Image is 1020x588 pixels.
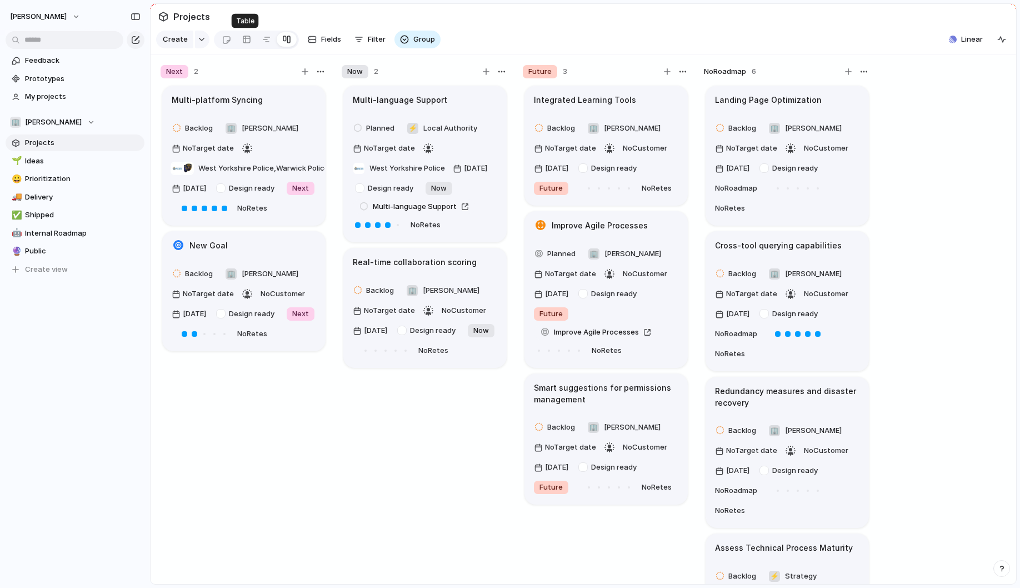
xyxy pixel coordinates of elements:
[423,285,479,296] span: [PERSON_NAME]
[539,308,563,320] span: Future
[465,322,497,340] button: Now
[303,31,346,48] button: Fields
[169,265,220,283] button: Backlog
[408,216,443,234] button: NoRetes
[772,163,822,174] span: Design ready
[6,225,144,242] a: 🤖Internal Roadmap
[623,442,667,451] span: No Customer
[712,442,780,460] button: NoTarget date
[591,163,641,174] span: Design ready
[766,265,844,283] button: 🏢[PERSON_NAME]
[712,567,763,585] button: Backlog
[726,163,749,174] span: [DATE]
[347,66,363,77] span: Now
[604,422,661,433] span: [PERSON_NAME]
[534,325,658,340] a: Improve Agile Processes
[573,459,644,476] button: Design ready
[211,180,282,197] button: Design ready
[163,34,188,45] span: Create
[6,71,144,87] a: Prototypes
[706,231,869,371] div: Cross-tool querying capabilitiesBacklog🏢[PERSON_NAME]NoTarget dateNoCustomer[DATE]Design readyNoR...
[6,88,144,105] a: My projects
[392,322,463,340] button: Design ready
[10,210,21,221] button: ✅
[343,248,507,368] div: Real-time collaboration scoringBacklog🏢[PERSON_NAME]NoTarget dateNoCustomer[DATE]Design readyNowN...
[222,265,301,283] button: 🏢[PERSON_NAME]
[410,325,460,336] span: Design ready
[10,156,21,167] button: 🌱
[534,94,636,106] h1: Integrated Learning Tools
[25,246,141,257] span: Public
[353,256,477,268] h1: Real-time collaboration scoring
[785,268,842,280] span: [PERSON_NAME]
[350,31,390,48] button: Filter
[766,567,819,585] button: ⚡Strategy
[588,248,599,260] div: 🏢
[364,143,415,154] span: No Target date
[728,123,756,134] span: Backlog
[10,117,21,128] div: 🏢
[169,305,209,323] button: [DATE]
[25,91,141,102] span: My projects
[6,243,144,260] a: 🔮Public
[12,227,19,240] div: 🤖
[623,143,667,152] span: No Customer
[766,422,844,440] button: 🏢[PERSON_NAME]
[6,52,144,69] a: Feedback
[5,8,86,26] button: [PERSON_NAME]
[639,479,674,496] button: NoRetes
[10,173,21,185] button: 😀
[416,342,451,360] button: NoRetes
[353,200,476,214] a: Multi-language Support
[12,245,19,258] div: 🔮
[473,325,489,336] span: Now
[423,180,455,197] button: Now
[6,189,144,206] a: 🚚Delivery
[531,305,571,323] button: Future
[769,571,780,582] div: ⚡
[403,282,482,300] button: 🏢[PERSON_NAME]
[25,73,141,84] span: Prototypes
[343,86,507,242] div: Multi-language SupportPlanned⚡Local AuthorityNoTarget dateWest Yorkshire Police[DATE]Design ready...
[450,160,490,177] button: [DATE]
[604,248,661,260] span: [PERSON_NAME]
[545,462,568,473] span: [DATE]
[25,228,141,239] span: Internal Roadmap
[350,160,448,177] button: West Yorkshire Police
[715,203,745,212] span: No Retes
[547,123,575,134] span: Backlog
[754,160,825,177] button: Design ready
[712,345,748,363] button: NoRetes
[258,285,308,303] button: NoCustomer
[588,422,599,433] div: 🏢
[284,180,317,197] button: Next
[226,268,237,280] div: 🏢
[12,173,19,186] div: 😀
[366,285,394,296] span: Backlog
[531,139,599,157] button: NoTarget date
[524,86,688,206] div: Integrated Learning ToolsBacklog🏢[PERSON_NAME]NoTarget dateNoCustomer[DATE]Design readyFutureNoRetes
[531,479,571,496] button: Future
[604,123,661,134] span: [PERSON_NAME]
[772,308,822,320] span: Design ready
[620,265,670,283] button: NoCustomer
[620,139,670,157] button: NoCustomer
[366,123,394,134] span: Planned
[531,418,582,436] button: Backlog
[284,305,317,323] button: Next
[431,183,447,194] span: Now
[801,442,851,460] button: NoCustomer
[171,7,212,27] span: Projects
[413,34,435,45] span: Group
[712,200,748,217] button: NoRetes
[10,228,21,239] button: 🤖
[715,486,757,495] span: No Roadmap
[194,66,198,77] span: 2
[712,462,752,480] button: [DATE]
[712,305,752,323] button: [DATE]
[25,137,141,148] span: Projects
[534,382,678,405] h1: Smart suggestions for permissions management
[439,302,489,320] button: NoCustomer
[292,308,309,320] span: Next
[712,482,760,500] button: NoRoadmap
